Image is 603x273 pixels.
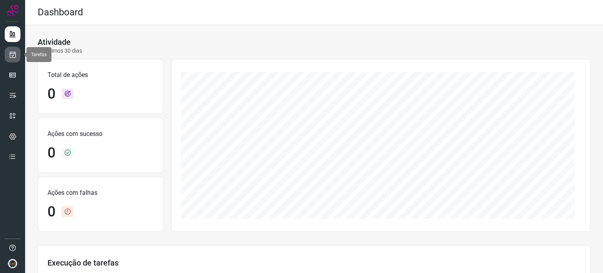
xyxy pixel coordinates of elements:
h3: Execução de tarefas [48,258,581,268]
p: Total de ações [48,70,153,80]
p: Ações com falhas [48,188,153,198]
h3: Atividade [38,37,71,47]
h1: 0 [48,145,55,161]
h2: Dashboard [38,7,83,18]
p: Ações com sucesso [48,129,153,139]
span: Tarefas [31,52,47,57]
img: d44150f10045ac5288e451a80f22ca79.png [8,259,17,268]
p: Últimos 30 dias [38,47,82,55]
h1: 0 [48,203,55,220]
h1: 0 [48,86,55,103]
img: Logo [7,5,18,16]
